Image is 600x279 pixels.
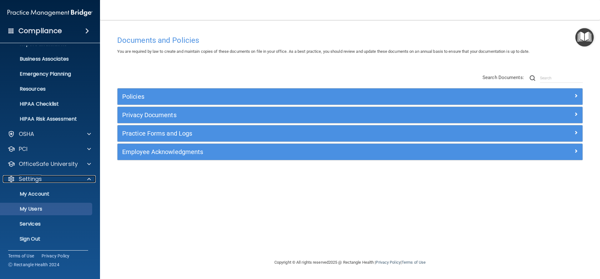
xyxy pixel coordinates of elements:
[7,160,91,168] a: OfficeSafe University
[122,93,462,100] h5: Policies
[4,56,89,62] p: Business Associates
[4,116,89,122] p: HIPAA Risk Assessment
[19,130,34,138] p: OSHA
[4,206,89,212] p: My Users
[122,148,462,155] h5: Employee Acknowledgments
[7,130,91,138] a: OSHA
[4,41,89,47] p: Report an Incident
[575,28,594,47] button: Open Resource Center
[122,130,462,137] h5: Practice Forms and Logs
[117,36,583,44] h4: Documents and Policies
[122,92,578,102] a: Policies
[42,253,70,259] a: Privacy Policy
[402,260,426,265] a: Terms of Use
[122,112,462,118] h5: Privacy Documents
[492,235,592,260] iframe: Drift Widget Chat Controller
[19,175,42,183] p: Settings
[8,253,34,259] a: Terms of Use
[4,221,89,227] p: Services
[236,252,464,272] div: Copyright © All rights reserved 2025 @ Rectangle Health | |
[4,236,89,242] p: Sign Out
[7,145,91,153] a: PCI
[122,110,578,120] a: Privacy Documents
[117,49,529,54] span: You are required by law to create and maintain copies of these documents on file in your office. ...
[18,27,62,35] h4: Compliance
[7,175,91,183] a: Settings
[4,101,89,107] p: HIPAA Checklist
[4,86,89,92] p: Resources
[4,71,89,77] p: Emergency Planning
[4,191,89,197] p: My Account
[376,260,400,265] a: Privacy Policy
[122,128,578,138] a: Practice Forms and Logs
[482,75,524,80] span: Search Documents:
[19,160,78,168] p: OfficeSafe University
[540,73,583,83] input: Search
[7,7,92,19] img: PMB logo
[8,262,59,268] span: Ⓒ Rectangle Health 2024
[19,145,27,153] p: PCI
[530,75,535,81] img: ic-search.3b580494.png
[122,147,578,157] a: Employee Acknowledgments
